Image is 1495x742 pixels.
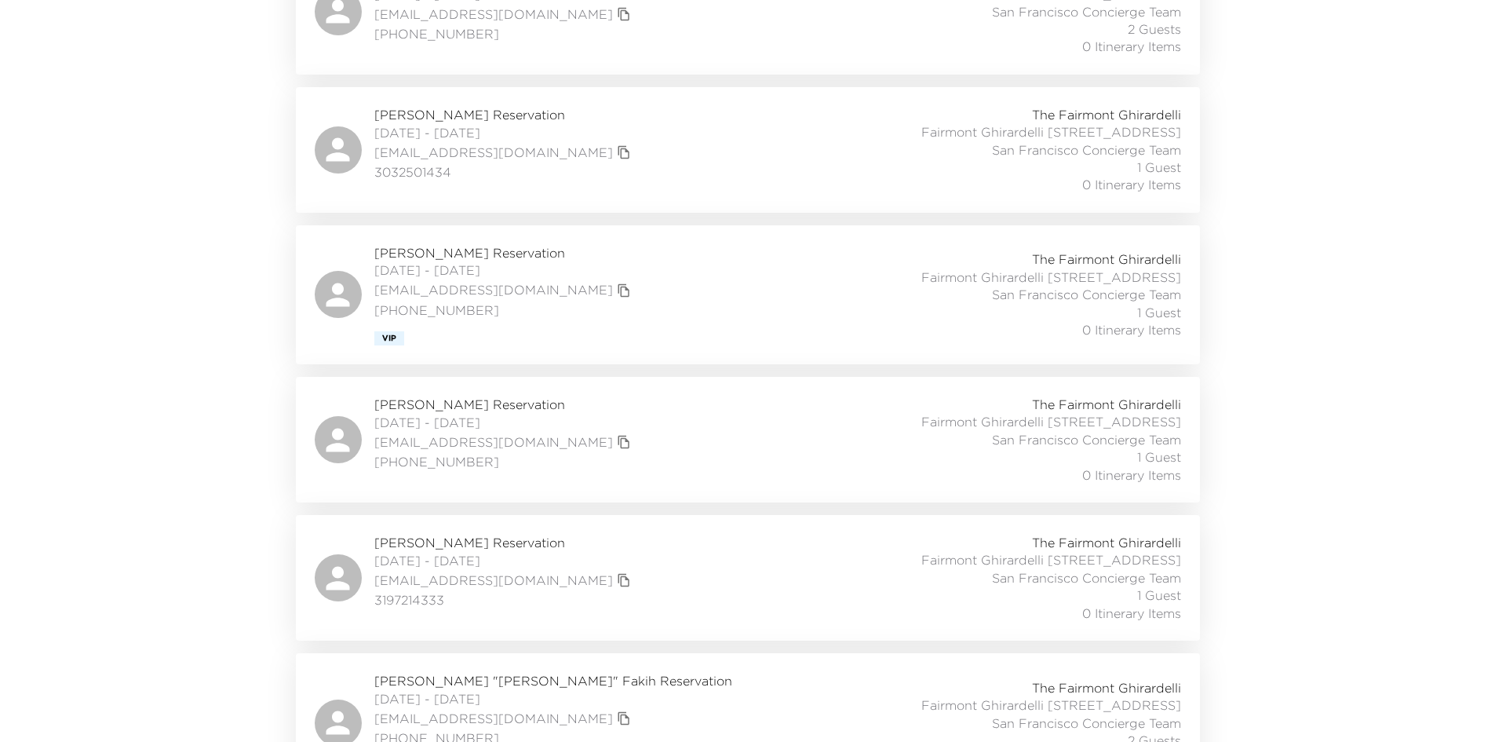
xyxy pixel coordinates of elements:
[992,569,1181,587] span: San Francisco Concierge Team
[613,707,635,729] button: copy primary member email
[921,269,1181,286] span: Fairmont Ghirardelli [STREET_ADDRESS]
[374,281,613,298] a: [EMAIL_ADDRESS][DOMAIN_NAME]
[374,144,613,161] a: [EMAIL_ADDRESS][DOMAIN_NAME]
[296,515,1200,641] a: [PERSON_NAME] Reservation[DATE] - [DATE][EMAIL_ADDRESS][DOMAIN_NAME]copy primary member email3197...
[613,280,635,302] button: copy primary member email
[613,569,635,591] button: copy primary member email
[613,3,635,25] button: copy primary member email
[1082,466,1181,484] span: 0 Itinerary Items
[374,396,635,413] span: [PERSON_NAME] Reservation
[374,124,635,141] span: [DATE] - [DATE]
[1082,176,1181,193] span: 0 Itinerary Items
[374,433,613,451] a: [EMAIL_ADDRESS][DOMAIN_NAME]
[374,302,635,319] span: [PHONE_NUMBER]
[374,261,635,279] span: [DATE] - [DATE]
[1032,396,1181,413] span: The Fairmont Ghirardelli
[374,672,732,689] span: [PERSON_NAME] "[PERSON_NAME]" Fakih Reservation
[374,163,635,181] span: 3032501434
[1082,605,1181,622] span: 0 Itinerary Items
[992,3,1181,20] span: San Francisco Concierge Team
[921,696,1181,714] span: Fairmont Ghirardelli [STREET_ADDRESS]
[1032,679,1181,696] span: The Fairmont Ghirardelli
[374,106,635,123] span: [PERSON_NAME] Reservation
[374,572,613,589] a: [EMAIL_ADDRESS][DOMAIN_NAME]
[1032,250,1181,268] span: The Fairmont Ghirardelli
[1082,38,1181,55] span: 0 Itinerary Items
[296,377,1200,503] a: [PERSON_NAME] Reservation[DATE] - [DATE][EMAIL_ADDRESS][DOMAIN_NAME]copy primary member email[PHO...
[1137,587,1181,604] span: 1 Guest
[992,431,1181,448] span: San Francisco Concierge Team
[374,25,635,42] span: [PHONE_NUMBER]
[992,141,1181,159] span: San Francisco Concierge Team
[374,244,635,261] span: [PERSON_NAME] Reservation
[374,591,635,609] span: 3197214333
[374,414,635,431] span: [DATE] - [DATE]
[374,5,613,23] a: [EMAIL_ADDRESS][DOMAIN_NAME]
[1128,20,1181,38] span: 2 Guests
[382,334,396,343] span: Vip
[296,87,1200,213] a: [PERSON_NAME] Reservation[DATE] - [DATE][EMAIL_ADDRESS][DOMAIN_NAME]copy primary member email3032...
[374,453,635,470] span: [PHONE_NUMBER]
[296,225,1200,364] a: [PERSON_NAME] Reservation[DATE] - [DATE][EMAIL_ADDRESS][DOMAIN_NAME]copy primary member email[PHO...
[1032,106,1181,123] span: The Fairmont Ghirardelli
[921,551,1181,568] span: Fairmont Ghirardelli [STREET_ADDRESS]
[374,690,732,707] span: [DATE] - [DATE]
[1137,448,1181,466] span: 1 Guest
[613,431,635,453] button: copy primary member email
[921,123,1181,141] span: Fairmont Ghirardelli [STREET_ADDRESS]
[374,552,635,569] span: [DATE] - [DATE]
[374,534,635,551] span: [PERSON_NAME] Reservation
[1032,534,1181,551] span: The Fairmont Ghirardelli
[921,413,1181,430] span: Fairmont Ghirardelli [STREET_ADDRESS]
[1137,304,1181,321] span: 1 Guest
[613,141,635,163] button: copy primary member email
[374,710,613,727] a: [EMAIL_ADDRESS][DOMAIN_NAME]
[992,286,1181,303] span: San Francisco Concierge Team
[1137,159,1181,176] span: 1 Guest
[1082,321,1181,338] span: 0 Itinerary Items
[992,715,1181,732] span: San Francisco Concierge Team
